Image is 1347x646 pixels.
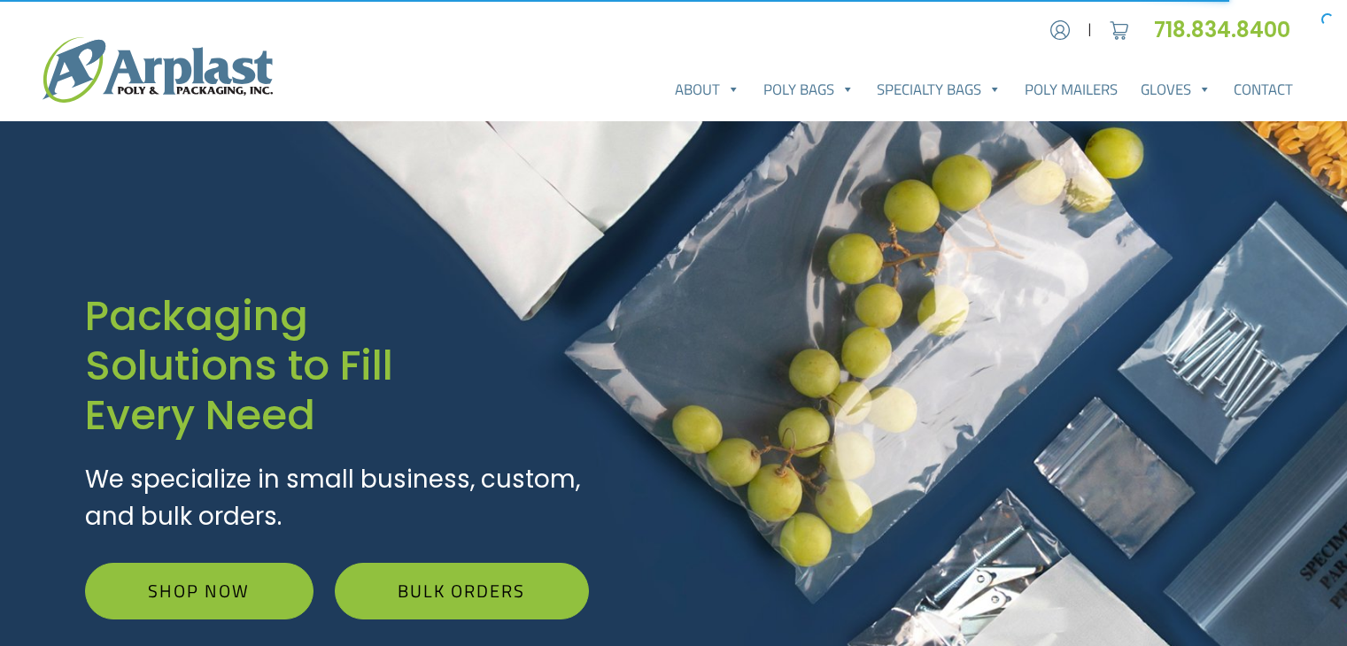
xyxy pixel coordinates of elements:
[663,72,752,107] a: About
[1088,19,1092,41] span: |
[1129,72,1223,107] a: Gloves
[866,72,1014,107] a: Specialty Bags
[85,563,314,619] a: Shop Now
[1222,72,1304,107] a: Contact
[85,461,589,534] p: We specialize in small business, custom, and bulk orders.
[752,72,866,107] a: Poly Bags
[1154,15,1304,44] a: 718.834.8400
[1013,72,1129,107] a: Poly Mailers
[43,37,273,103] img: logo
[335,563,589,619] a: Bulk Orders
[85,291,589,440] h1: Packaging Solutions to Fill Every Need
